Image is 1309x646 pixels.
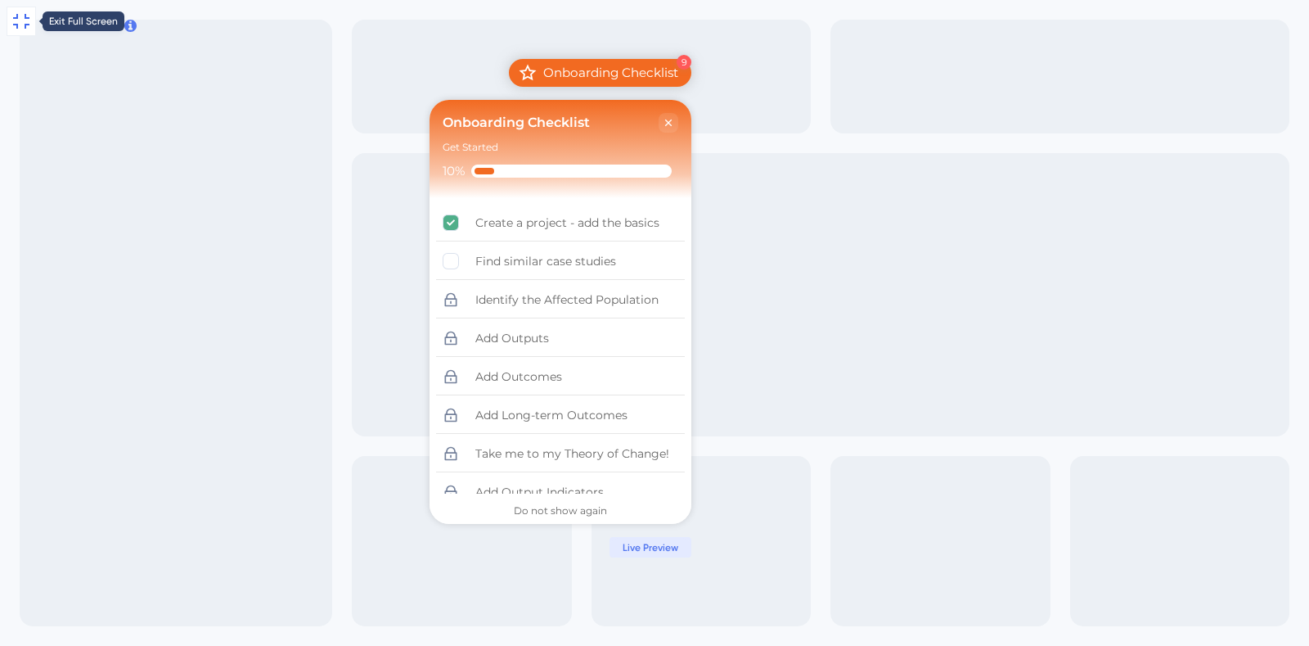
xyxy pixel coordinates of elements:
[436,282,685,318] div: Identify the Affected Population is locked. Complete items in order
[475,213,659,233] div: Create a project - add the basics
[430,100,691,524] div: Checklist Container
[509,59,691,87] div: Open Onboarding Checklist checklist, remaining modules: 9
[677,55,691,70] div: 9
[543,65,678,81] div: Onboarding Checklist
[475,482,604,502] div: Add Output Indicators
[443,164,678,178] div: Checklist progress: 10%
[436,397,685,434] div: Add Long-term Outcomes is locked. Complete items in order
[475,328,549,348] div: Add Outputs
[475,405,628,425] div: Add Long-term Outcomes
[436,205,685,242] div: Create a project - add the basics is complete.
[475,251,616,271] div: Find similar case studies
[436,359,685,395] div: Add Outcomes is locked. Complete items in order
[475,290,659,309] div: Identify the Affected Population
[443,164,465,178] div: 10%
[475,367,562,386] div: Add Outcomes
[514,504,607,517] div: Do not show again
[436,436,685,472] div: Take me to my Theory of Change! is locked. Complete items in order
[443,113,590,133] div: Onboarding Checklist
[436,474,685,511] div: Add Output Indicators is locked. Complete items in order
[436,243,685,280] div: Find similar case studies is incomplete.
[475,444,669,463] div: Take me to my Theory of Change!
[443,139,498,156] div: Get Started
[436,320,685,357] div: Add Outputs is locked. Complete items in order
[623,541,678,554] span: Live Preview
[659,113,678,133] div: Close Checklist
[430,198,691,493] div: Checklist items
